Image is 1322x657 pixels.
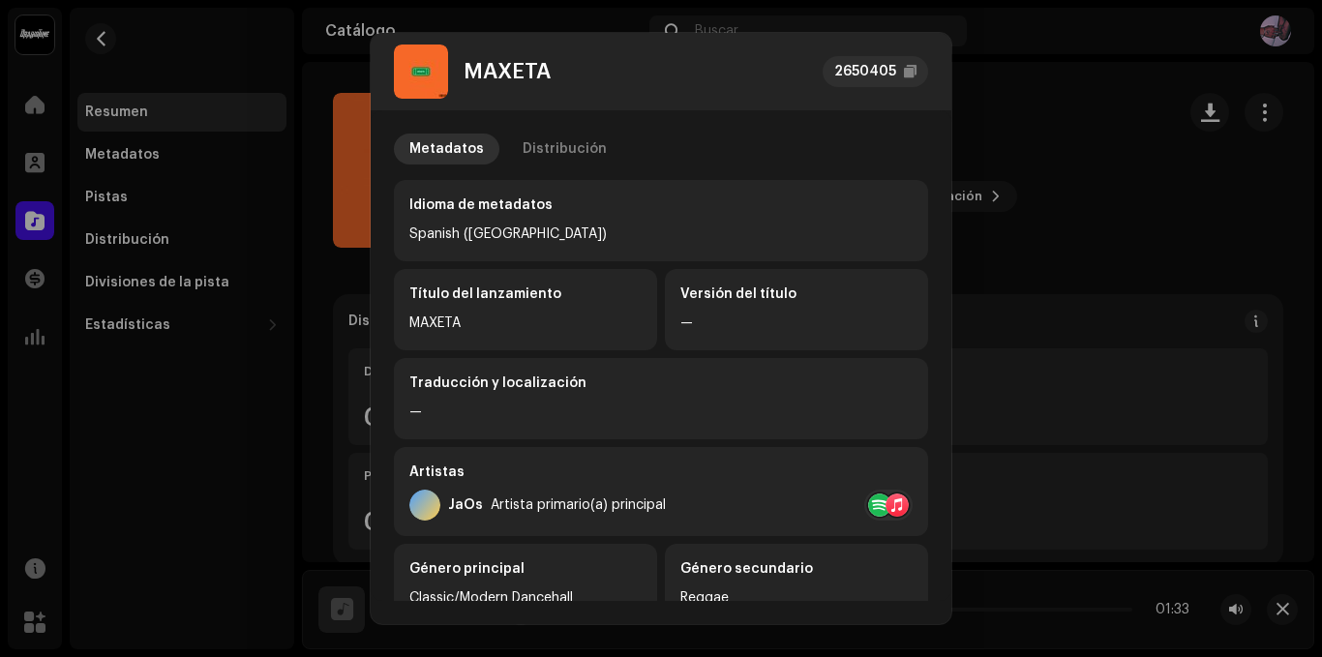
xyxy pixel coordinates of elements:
[409,312,642,335] div: MAXETA
[409,134,484,164] div: Metadatos
[680,559,913,579] div: Género secundario
[409,559,642,579] div: Género principal
[409,586,642,610] div: Classic/Modern Dancehall
[464,60,551,83] div: MAXETA
[523,134,607,164] div: Distribución
[409,373,913,393] div: Traducción y localización
[409,223,913,246] div: Spanish ([GEOGRAPHIC_DATA])
[394,45,448,99] img: 325c30d1-eb02-41cd-ba2c-5c1aee11b2a8
[409,463,913,482] div: Artistas
[680,284,913,304] div: Versión del título
[834,60,896,83] div: 2650405
[491,497,666,513] div: Artista primario(a) principal
[409,284,642,304] div: Título del lanzamiento
[680,312,913,335] div: —
[448,497,483,513] div: JaOs
[680,586,913,610] div: Reggae
[409,195,913,215] div: Idioma de metadatos
[409,401,913,424] div: —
